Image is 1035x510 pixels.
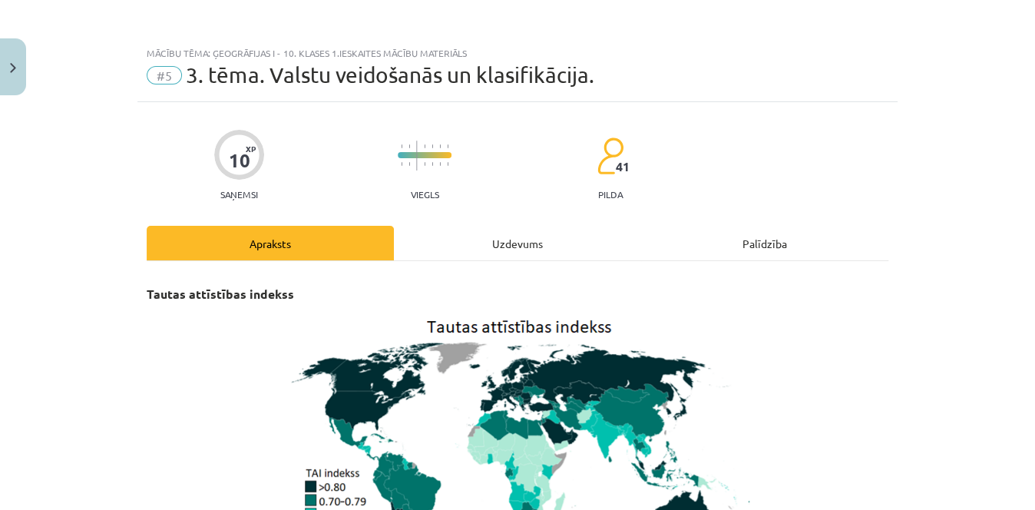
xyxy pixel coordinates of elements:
[147,66,182,84] span: #5
[401,144,402,148] img: icon-short-line-57e1e144782c952c97e751825c79c345078a6d821885a25fce030b3d8c18986b.svg
[214,189,264,200] p: Saņemsi
[186,62,594,88] span: 3. tēma. Valstu veidošanās un klasifikācija.
[401,162,402,166] img: icon-short-line-57e1e144782c952c97e751825c79c345078a6d821885a25fce030b3d8c18986b.svg
[597,137,623,175] img: students-c634bb4e5e11cddfef0936a35e636f08e4e9abd3cc4e673bd6f9a4125e45ecb1.svg
[416,141,418,171] img: icon-long-line-d9ea69661e0d244f92f715978eff75569469978d946b2353a9bb055b3ed8787d.svg
[616,160,630,174] span: 41
[439,144,441,148] img: icon-short-line-57e1e144782c952c97e751825c79c345078a6d821885a25fce030b3d8c18986b.svg
[411,189,439,200] p: Viegls
[447,162,448,166] img: icon-short-line-57e1e144782c952c97e751825c79c345078a6d821885a25fce030b3d8c18986b.svg
[246,144,256,153] span: XP
[432,144,433,148] img: icon-short-line-57e1e144782c952c97e751825c79c345078a6d821885a25fce030b3d8c18986b.svg
[147,226,394,260] div: Apraksts
[408,162,410,166] img: icon-short-line-57e1e144782c952c97e751825c79c345078a6d821885a25fce030b3d8c18986b.svg
[439,162,441,166] img: icon-short-line-57e1e144782c952c97e751825c79c345078a6d821885a25fce030b3d8c18986b.svg
[641,226,888,260] div: Palīdzība
[408,144,410,148] img: icon-short-line-57e1e144782c952c97e751825c79c345078a6d821885a25fce030b3d8c18986b.svg
[598,189,623,200] p: pilda
[394,226,641,260] div: Uzdevums
[447,144,448,148] img: icon-short-line-57e1e144782c952c97e751825c79c345078a6d821885a25fce030b3d8c18986b.svg
[229,150,250,171] div: 10
[10,63,16,73] img: icon-close-lesson-0947bae3869378f0d4975bcd49f059093ad1ed9edebbc8119c70593378902aed.svg
[147,286,294,302] strong: Tautas attīstības indekss
[424,162,425,166] img: icon-short-line-57e1e144782c952c97e751825c79c345078a6d821885a25fce030b3d8c18986b.svg
[424,144,425,148] img: icon-short-line-57e1e144782c952c97e751825c79c345078a6d821885a25fce030b3d8c18986b.svg
[147,48,888,58] div: Mācību tēma: Ģeogrāfijas i - 10. klases 1.ieskaites mācību materiāls
[432,162,433,166] img: icon-short-line-57e1e144782c952c97e751825c79c345078a6d821885a25fce030b3d8c18986b.svg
